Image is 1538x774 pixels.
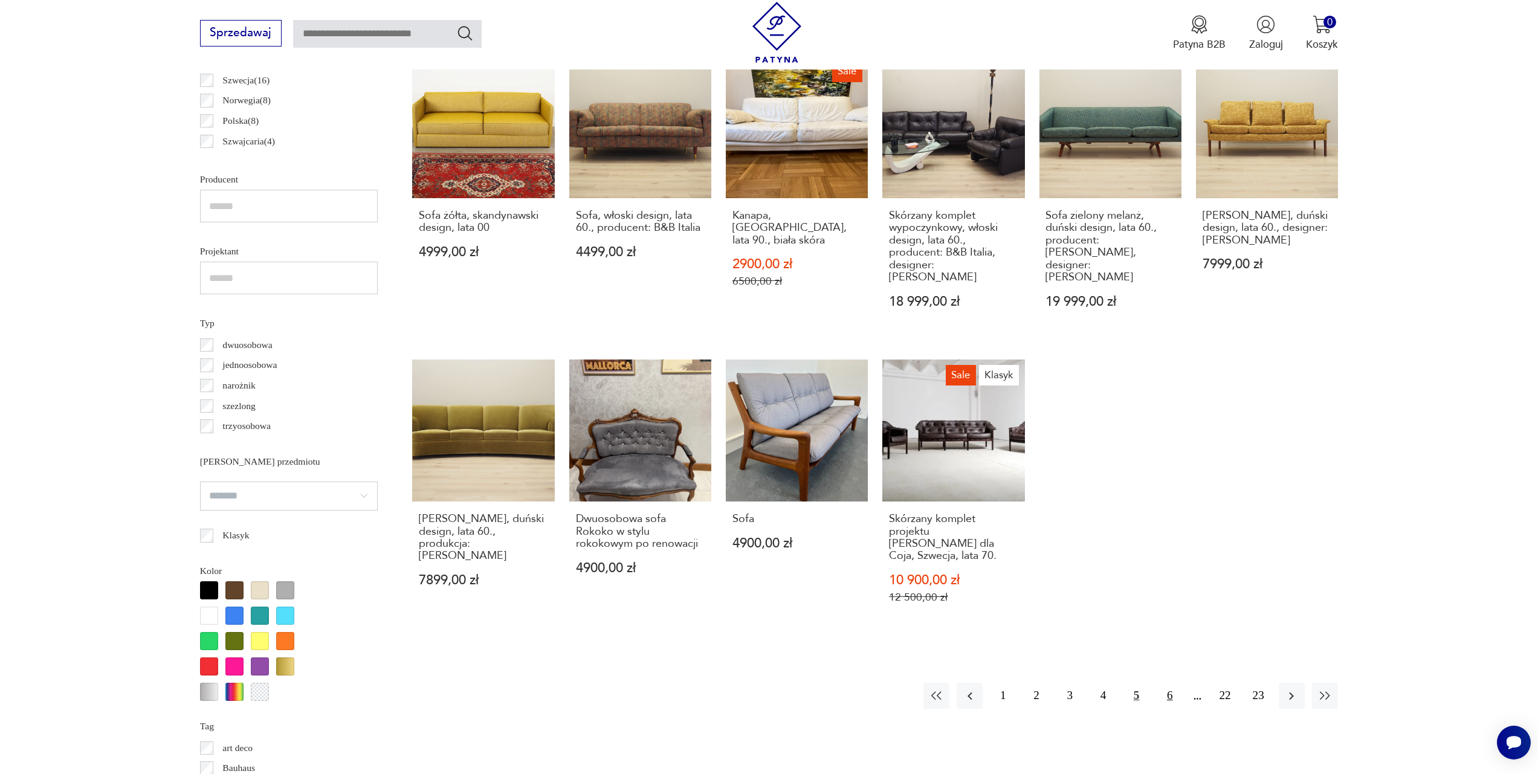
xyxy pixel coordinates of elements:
button: 5 [1123,683,1149,709]
h3: Dwuosobowa sofa Rokoko w stylu rokokowym po renowacji [576,513,705,550]
p: 2900,00 zł [732,258,862,271]
p: 4900,00 zł [576,562,705,575]
button: Zaloguj [1249,15,1283,51]
p: Szwecja ( 16 ) [222,73,270,88]
button: 1 [990,683,1016,709]
button: 23 [1246,683,1271,709]
img: Patyna - sklep z meblami i dekoracjami vintage [746,2,807,63]
a: Sprzedawaj [200,29,282,39]
p: 4900,00 zł [732,537,862,550]
iframe: Smartsupp widget button [1497,726,1531,759]
p: Szwajcaria ( 4 ) [222,134,275,149]
h3: Sofa [732,513,862,525]
p: Producent [200,172,378,187]
button: 0Koszyk [1306,15,1338,51]
h3: Skórzany komplet wypoczynkowy, włoski design, lata 60., producent: B&B Italia, designer: [PERSON_... [889,210,1018,283]
a: Dwuosobowa sofa Rokoko w stylu rokokowym po renowacjiDwuosobowa sofa Rokoko w stylu rokokowym po ... [569,360,711,632]
p: 12 500,00 zł [889,591,1018,604]
a: Sofa welurowa zielona, duński design, lata 60., produkcja: Dania[PERSON_NAME], duński design, lat... [412,360,554,632]
img: Ikonka użytkownika [1256,15,1275,34]
h3: [PERSON_NAME], duński design, lata 60., produkcja: [PERSON_NAME] [419,513,548,563]
a: SaleKanapa, Włochy, lata 90., biała skóraKanapa, [GEOGRAPHIC_DATA], lata 90., biała skóra2900,00 ... [726,56,868,336]
img: Ikona medalu [1190,15,1209,34]
a: SaleKlasykSkórzany komplet projektu Arne Norella dla Coja, Szwecja, lata 70.Skórzany komplet proj... [882,360,1024,632]
a: Sofa zielony melanż, duński design, lata 60., producent: A. Mikael Laursen, designer: Illum Wikke... [1039,56,1181,336]
button: 2 [1023,683,1049,709]
p: 4999,00 zł [419,246,548,259]
p: art deco [222,740,253,756]
a: SofaSofa4900,00 zł [726,360,868,632]
a: Sofa żółta, skandynawski design, lata 00Sofa żółta, skandynawski design, lata 004999,00 zł [412,56,554,336]
p: 18 999,00 zł [889,295,1018,308]
p: trzyosobowa [222,418,271,434]
a: Ikona medaluPatyna B2B [1173,15,1226,51]
button: 22 [1212,683,1238,709]
p: narożnik [222,378,256,393]
h3: Skórzany komplet projektu [PERSON_NAME] dla Coja, Szwecja, lata 70. [889,513,1018,563]
p: Typ [200,315,378,331]
button: Sprzedawaj [200,20,282,47]
p: 10 900,00 zł [889,574,1018,587]
button: 4 [1090,683,1116,709]
p: Norwegia ( 8 ) [222,92,271,108]
p: 19 999,00 zł [1045,295,1175,308]
p: 7999,00 zł [1203,258,1332,271]
p: Kolor [200,563,378,579]
button: 3 [1057,683,1083,709]
a: Sofa musztardowa, duński design, lata 60., designer: Hans Olsen[PERSON_NAME], duński design, lata... [1196,56,1338,336]
h3: [PERSON_NAME], duński design, lata 60., designer: [PERSON_NAME] [1203,210,1332,247]
h3: Sofa żółta, skandynawski design, lata 00 [419,210,548,234]
p: Projektant [200,243,378,259]
p: 7899,00 zł [419,574,548,587]
button: Patyna B2B [1173,15,1226,51]
a: Sofa, włoski design, lata 60., producent: B&B ItaliaSofa, włoski design, lata 60., producent: B&B... [569,56,711,336]
img: Ikona koszyka [1313,15,1331,34]
button: 6 [1157,683,1183,709]
p: Czechosłowacja ( 3 ) [222,153,295,169]
p: Patyna B2B [1173,37,1226,51]
h3: Sofa zielony melanż, duński design, lata 60., producent: [PERSON_NAME], designer: [PERSON_NAME] [1045,210,1175,283]
p: 6500,00 zł [732,275,862,288]
button: Szukaj [456,24,474,42]
p: dwuosobowa [222,337,272,353]
p: Klasyk [222,527,249,543]
div: 0 [1323,16,1336,28]
a: Skórzany komplet wypoczynkowy, włoski design, lata 60., producent: B&B Italia, designer: Tobia Sc... [882,56,1024,336]
p: 4499,00 zł [576,246,705,259]
p: Tag [200,718,378,734]
p: Koszyk [1306,37,1338,51]
p: szezlong [222,398,256,414]
p: [PERSON_NAME] przedmiotu [200,454,378,469]
p: Zaloguj [1249,37,1283,51]
p: jednoosobowa [222,357,277,373]
p: Polska ( 8 ) [222,113,259,129]
h3: Sofa, włoski design, lata 60., producent: B&B Italia [576,210,705,234]
h3: Kanapa, [GEOGRAPHIC_DATA], lata 90., biała skóra [732,210,862,247]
